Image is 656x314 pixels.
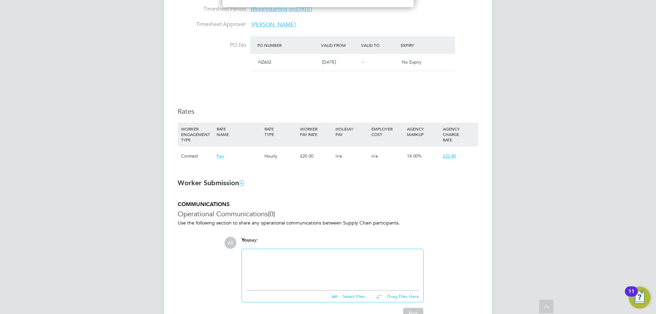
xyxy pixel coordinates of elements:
p: Use the following section to share any operational communications between Supply Chain participants. [178,220,478,226]
div: AGENCY MARKUP [405,123,441,140]
label: PO No [178,42,246,49]
span: NZ602 [258,59,271,65]
label: Timesheet Approver [178,21,246,28]
h3: Rates [178,107,478,116]
span: You [242,237,250,243]
div: Hourly [263,146,298,166]
div: 11 [628,291,634,300]
div: RATE TYPE [263,123,298,140]
div: EMPLOYER COST [370,123,405,140]
span: 14.00% [407,153,422,159]
div: WORKER ENGAGEMENT TYPE [179,123,215,146]
button: Open Resource Center, 11 new notifications [629,287,651,309]
div: RATE NAME [215,123,262,140]
span: No Expiry [402,59,421,65]
span: £22.80 [443,153,456,159]
div: HOLIDAY PAY [334,123,369,140]
div: AGENCY CHARGE RATE [441,123,477,146]
span: AS [224,237,236,249]
span: [DATE] [322,59,336,65]
div: £20.00 [298,146,334,166]
div: Expiry [399,39,439,51]
h5: COMMUNICATIONS [178,201,478,208]
span: starting on [250,6,312,13]
em: [DATE] [295,6,312,13]
div: PO Number [256,39,319,51]
h3: Operational Communications [178,209,478,218]
div: Valid To [359,39,399,51]
span: [PERSON_NAME] [251,21,296,28]
span: - [362,59,364,65]
div: WORKER PAY RATE [298,123,334,140]
span: n/a [336,153,342,159]
b: Worker Submission [178,179,244,187]
span: (0) [268,209,275,218]
div: Valid From [319,39,359,51]
label: Timesheet Period [178,5,246,13]
span: n/a [371,153,378,159]
div: Contract [179,146,215,166]
span: Pay [217,153,224,159]
div: say: [242,237,424,249]
em: Weekly [250,6,268,13]
button: Drag Files Here [370,289,419,304]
